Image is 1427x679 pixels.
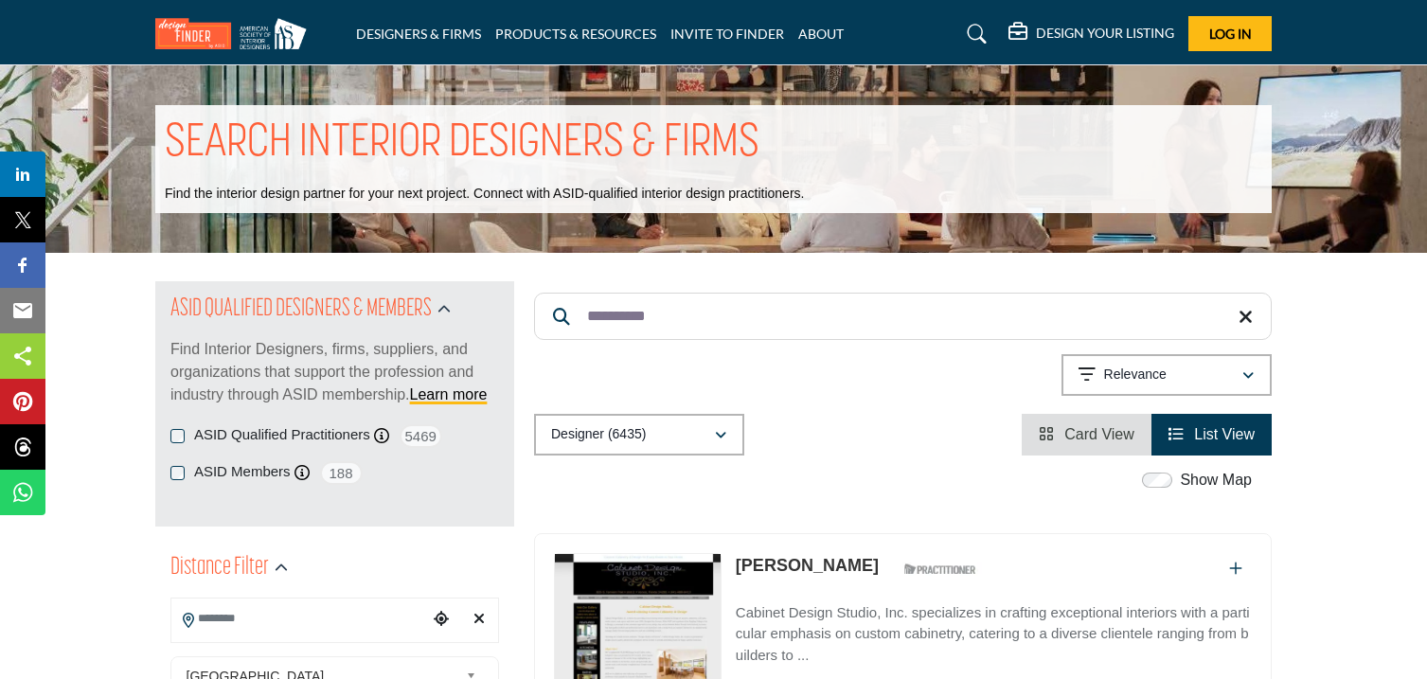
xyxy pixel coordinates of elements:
input: Search Keyword [534,293,1272,340]
a: Search [949,19,999,49]
div: DESIGN YOUR LISTING [1008,23,1174,45]
p: Cabinet Design Studio, Inc. specializes in crafting exceptional interiors with a particular empha... [736,602,1252,667]
li: List View [1151,414,1272,456]
a: Cabinet Design Studio, Inc. specializes in crafting exceptional interiors with a particular empha... [736,591,1252,667]
span: Log In [1209,26,1252,42]
span: List View [1194,426,1255,442]
h5: DESIGN YOUR LISTING [1036,25,1174,42]
label: ASID Qualified Practitioners [194,424,370,446]
label: ASID Members [194,461,291,483]
button: Designer (6435) [534,414,744,456]
p: Ana Nowlan [736,553,879,579]
div: Choose your current location [427,599,455,640]
div: Clear search location [465,599,493,640]
img: ASID Qualified Practitioners Badge Icon [897,558,982,581]
h2: Distance Filter [170,551,269,585]
span: 5469 [400,424,442,448]
a: INVITE TO FINDER [670,26,784,42]
h2: ASID QUALIFIED DESIGNERS & MEMBERS [170,293,432,327]
input: ASID Members checkbox [170,466,185,480]
a: View List [1168,426,1255,442]
span: Card View [1064,426,1134,442]
button: Log In [1188,16,1272,51]
input: Search Location [171,600,427,637]
p: Find the interior design partner for your next project. Connect with ASID-qualified interior desi... [165,185,804,204]
span: 188 [320,461,363,485]
a: View Card [1039,426,1134,442]
a: PRODUCTS & RESOURCES [495,26,656,42]
a: [PERSON_NAME] [736,556,879,575]
a: Add To List [1229,561,1242,577]
p: Relevance [1104,366,1167,384]
img: Site Logo [155,18,316,49]
p: Find Interior Designers, firms, suppliers, and organizations that support the profession and indu... [170,338,499,406]
label: Show Map [1180,469,1252,491]
a: Learn more [410,386,488,402]
input: ASID Qualified Practitioners checkbox [170,429,185,443]
button: Relevance [1061,354,1272,396]
a: ABOUT [798,26,844,42]
li: Card View [1022,414,1151,456]
h1: SEARCH INTERIOR DESIGNERS & FIRMS [165,115,759,173]
p: Designer (6435) [551,425,646,444]
a: DESIGNERS & FIRMS [356,26,481,42]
